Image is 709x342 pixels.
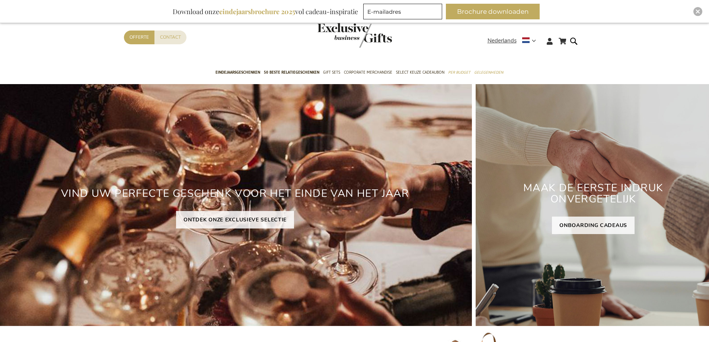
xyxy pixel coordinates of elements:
a: ONBOARDING CADEAUS [552,217,635,234]
img: Exclusive Business gifts logo [317,23,392,48]
button: Brochure downloaden [446,4,540,19]
img: Close [696,9,700,14]
span: Gift Sets [323,68,340,76]
input: E-mailadres [363,4,442,19]
span: Corporate Merchandise [344,68,392,76]
a: Offerte [124,31,154,44]
span: Select Keuze Cadeaubon [396,68,444,76]
div: Download onze vol cadeau-inspiratie [169,4,361,19]
span: Eindejaarsgeschenken [215,68,260,76]
a: store logo [317,23,355,48]
div: Close [693,7,702,16]
span: Per Budget [448,68,470,76]
div: Nederlands [488,36,541,45]
a: ONTDEK ONZE EXCLUSIEVE SELECTIE [176,211,294,228]
span: Gelegenheden [474,68,503,76]
span: 50 beste relatiegeschenken [264,68,319,76]
form: marketing offers and promotions [363,4,444,22]
a: Contact [154,31,186,44]
span: Nederlands [488,36,517,45]
b: eindejaarsbrochure 2025 [219,7,295,16]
